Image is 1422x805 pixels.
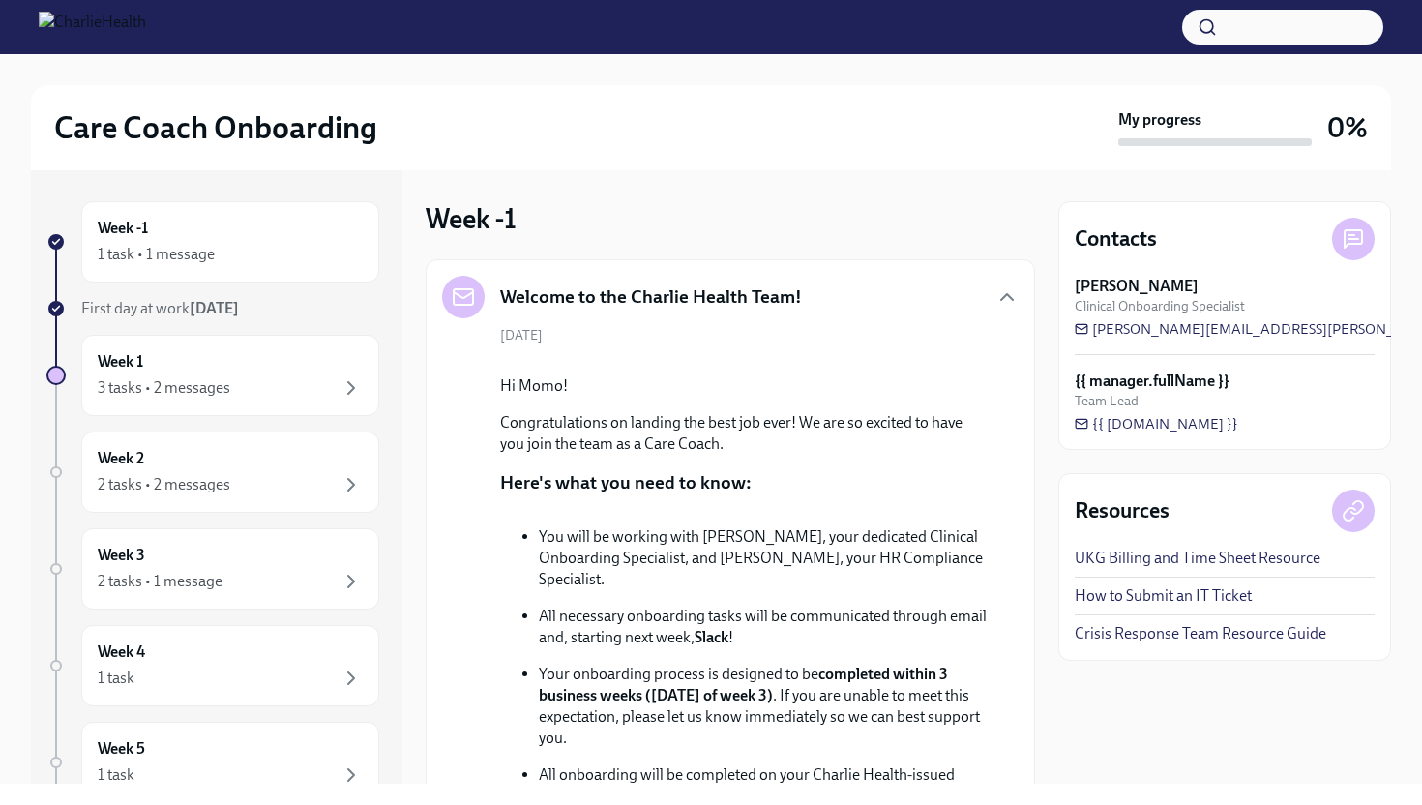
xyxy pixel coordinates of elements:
h4: Contacts [1075,224,1157,253]
p: Congratulations on landing the best job ever! We are so excited to have you join the team as a Ca... [500,412,988,455]
h6: Week 2 [98,448,144,469]
strong: [PERSON_NAME] [1075,276,1199,297]
p: Hi Momo! [500,375,988,397]
strong: My progress [1118,109,1201,131]
span: First day at work [81,299,239,317]
h5: Welcome to the Charlie Health Team! [500,284,802,310]
a: First day at work[DATE] [46,298,379,319]
h3: Week -1 [426,201,517,236]
strong: completed within 3 business weeks ([DATE] of week 3) [539,665,948,704]
a: How to Submit an IT Ticket [1075,585,1252,607]
a: Week -11 task • 1 message [46,201,379,283]
a: Week 41 task [46,625,379,706]
span: Team Lead [1075,392,1139,410]
a: {{ [DOMAIN_NAME] }} [1075,414,1238,433]
p: All necessary onboarding tasks will be communicated through email and, starting next week, ! [539,606,988,648]
div: 3 tasks • 2 messages [98,377,230,399]
h2: Care Coach Onboarding [54,108,377,147]
h4: Resources [1075,496,1170,525]
div: 1 task [98,668,134,689]
a: UKG Billing and Time Sheet Resource [1075,548,1320,569]
h6: Week 3 [98,545,145,566]
span: [DATE] [500,326,543,344]
div: 1 task • 1 message [98,244,215,265]
img: CharlieHealth [39,12,146,43]
div: 2 tasks • 2 messages [98,474,230,495]
strong: Slack [695,628,728,646]
a: Week 13 tasks • 2 messages [46,335,379,416]
div: 1 task [98,764,134,786]
p: Your onboarding process is designed to be . If you are unable to meet this expectation, please le... [539,664,988,749]
strong: [DATE] [190,299,239,317]
h6: Week -1 [98,218,148,239]
a: Crisis Response Team Resource Guide [1075,623,1326,644]
h6: Week 5 [98,738,145,760]
p: Here's what you need to know: [500,470,752,495]
p: You will be working with [PERSON_NAME], your dedicated Clinical Onboarding Specialist, and [PERSO... [539,526,988,590]
h6: Week 1 [98,351,143,373]
h6: Week 4 [98,641,145,663]
strong: {{ manager.fullName }} [1075,371,1229,392]
div: 2 tasks • 1 message [98,571,222,592]
a: Week 51 task [46,722,379,803]
a: Week 22 tasks • 2 messages [46,432,379,513]
h3: 0% [1327,110,1368,145]
span: Clinical Onboarding Specialist [1075,297,1245,315]
a: Week 32 tasks • 1 message [46,528,379,610]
